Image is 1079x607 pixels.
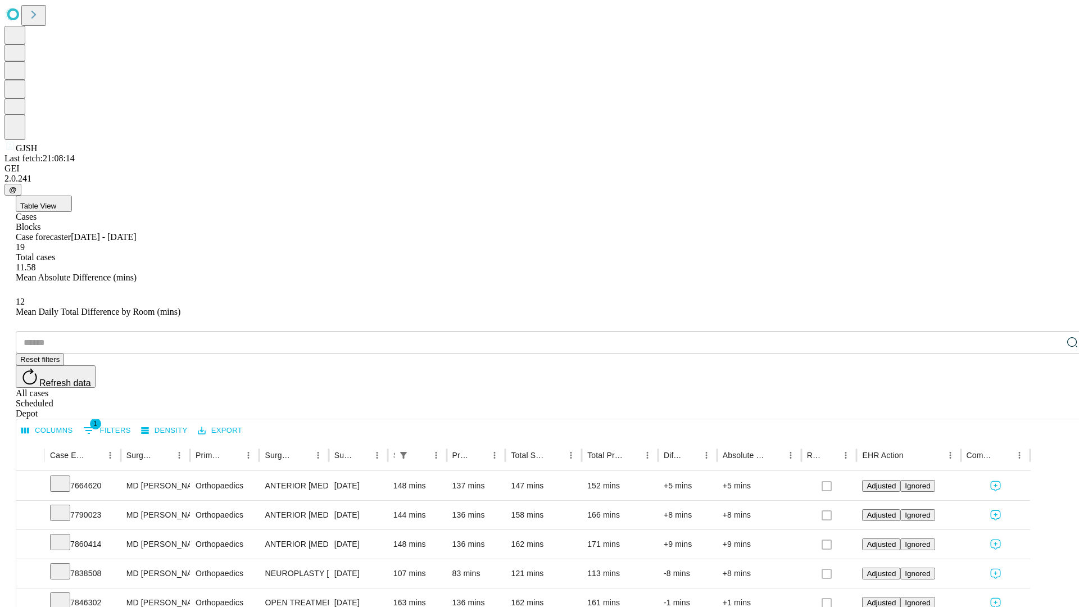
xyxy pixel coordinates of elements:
[126,559,184,588] div: MD [PERSON_NAME] [PERSON_NAME]
[867,482,896,490] span: Adjusted
[511,451,546,460] div: Total Scheduled Duration
[50,501,115,529] div: 7790023
[20,202,56,210] span: Table View
[310,447,326,463] button: Menu
[412,447,428,463] button: Sort
[867,511,896,519] span: Adjusted
[452,559,500,588] div: 83 mins
[723,501,796,529] div: +8 mins
[587,530,652,559] div: 171 mins
[624,447,640,463] button: Sort
[22,506,39,526] button: Expand
[334,530,382,559] div: [DATE]
[905,599,930,607] span: Ignored
[16,273,137,282] span: Mean Absolute Difference (mins)
[900,568,935,579] button: Ignored
[196,530,253,559] div: Orthopaedics
[996,447,1012,463] button: Sort
[900,480,935,492] button: Ignored
[807,451,822,460] div: Resolved in EHR
[723,472,796,500] div: +5 mins
[126,530,184,559] div: MD [PERSON_NAME] [PERSON_NAME]
[862,480,900,492] button: Adjusted
[905,540,930,549] span: Ignored
[71,232,136,242] span: [DATE] - [DATE]
[867,540,896,549] span: Adjusted
[334,472,382,500] div: [DATE]
[265,451,293,460] div: Surgery Name
[905,482,930,490] span: Ignored
[196,559,253,588] div: Orthopaedics
[664,501,711,529] div: +8 mins
[393,501,441,529] div: 144 mins
[452,451,470,460] div: Predicted In Room Duration
[471,447,487,463] button: Sort
[265,530,323,559] div: ANTERIOR [MEDICAL_DATA] TOTAL HIP
[50,530,115,559] div: 7860414
[80,422,134,440] button: Show filters
[511,559,576,588] div: 121 mins
[369,447,385,463] button: Menu
[862,538,900,550] button: Adjusted
[20,355,60,364] span: Reset filters
[393,472,441,500] div: 148 mins
[664,559,711,588] div: -8 mins
[393,559,441,588] div: 107 mins
[16,354,64,365] button: Reset filters
[640,447,655,463] button: Menu
[50,472,115,500] div: 7664620
[265,472,323,500] div: ANTERIOR [MEDICAL_DATA] TOTAL HIP
[942,447,958,463] button: Menu
[587,501,652,529] div: 166 mins
[22,477,39,496] button: Expand
[428,447,444,463] button: Menu
[265,501,323,529] div: ANTERIOR [MEDICAL_DATA] TOTAL HIP
[511,472,576,500] div: 147 mins
[126,501,184,529] div: MD [PERSON_NAME] [PERSON_NAME]
[196,451,224,460] div: Primary Service
[452,530,500,559] div: 136 mins
[862,568,900,579] button: Adjusted
[783,447,799,463] button: Menu
[699,447,714,463] button: Menu
[723,530,796,559] div: +9 mins
[171,447,187,463] button: Menu
[587,472,652,500] div: 152 mins
[334,559,382,588] div: [DATE]
[334,501,382,529] div: [DATE]
[905,447,921,463] button: Sort
[126,451,155,460] div: Surgeon Name
[664,451,682,460] div: Difference
[1012,447,1027,463] button: Menu
[50,559,115,588] div: 7838508
[22,535,39,555] button: Expand
[396,447,411,463] button: Show filters
[822,447,838,463] button: Sort
[16,297,25,306] span: 12
[563,447,579,463] button: Menu
[16,143,37,153] span: GJSH
[683,447,699,463] button: Sort
[102,447,118,463] button: Menu
[867,569,896,578] span: Adjusted
[587,451,623,460] div: Total Predicted Duration
[196,472,253,500] div: Orthopaedics
[905,511,930,519] span: Ignored
[867,599,896,607] span: Adjusted
[334,451,352,460] div: Surgery Date
[16,307,180,316] span: Mean Daily Total Difference by Room (mins)
[452,501,500,529] div: 136 mins
[90,418,101,429] span: 1
[452,472,500,500] div: 137 mins
[156,447,171,463] button: Sort
[16,232,71,242] span: Case forecaster
[16,365,96,388] button: Refresh data
[723,451,766,460] div: Absolute Difference
[511,530,576,559] div: 162 mins
[4,184,21,196] button: @
[196,501,253,529] div: Orthopaedics
[294,447,310,463] button: Sort
[16,252,55,262] span: Total cases
[195,422,245,440] button: Export
[900,538,935,550] button: Ignored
